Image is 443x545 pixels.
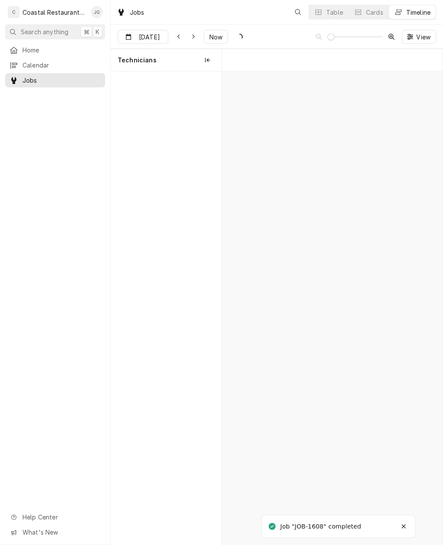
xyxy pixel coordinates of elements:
[22,528,100,537] span: What's New
[5,43,105,57] a: Home
[414,32,432,42] span: View
[8,6,20,18] div: C
[111,49,221,71] div: Technicians column. SPACE for context menu
[208,32,224,42] span: Now
[118,56,157,64] span: Technicians
[222,71,443,545] div: normal
[5,24,105,39] button: Search anything⌘K
[91,6,103,18] div: James Gatton's Avatar
[406,8,430,17] div: Timeline
[402,30,436,44] button: View
[22,76,101,85] span: Jobs
[326,8,343,17] div: Table
[22,45,101,55] span: Home
[22,8,86,17] div: Coastal Restaurant Repair
[83,27,90,36] span: ⌘
[366,8,383,17] div: Cards
[280,522,363,531] div: Job "JOB-1608" completed
[5,73,105,87] a: Jobs
[204,30,228,44] button: Now
[111,71,221,545] div: left
[91,6,103,18] div: JG
[22,61,101,70] span: Calendar
[118,30,168,44] button: [DATE]
[5,525,105,539] a: Go to What's New
[291,5,305,19] button: Open search
[96,27,100,36] span: K
[5,58,105,72] a: Calendar
[5,510,105,524] a: Go to Help Center
[21,27,68,36] span: Search anything
[22,513,100,522] span: Help Center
